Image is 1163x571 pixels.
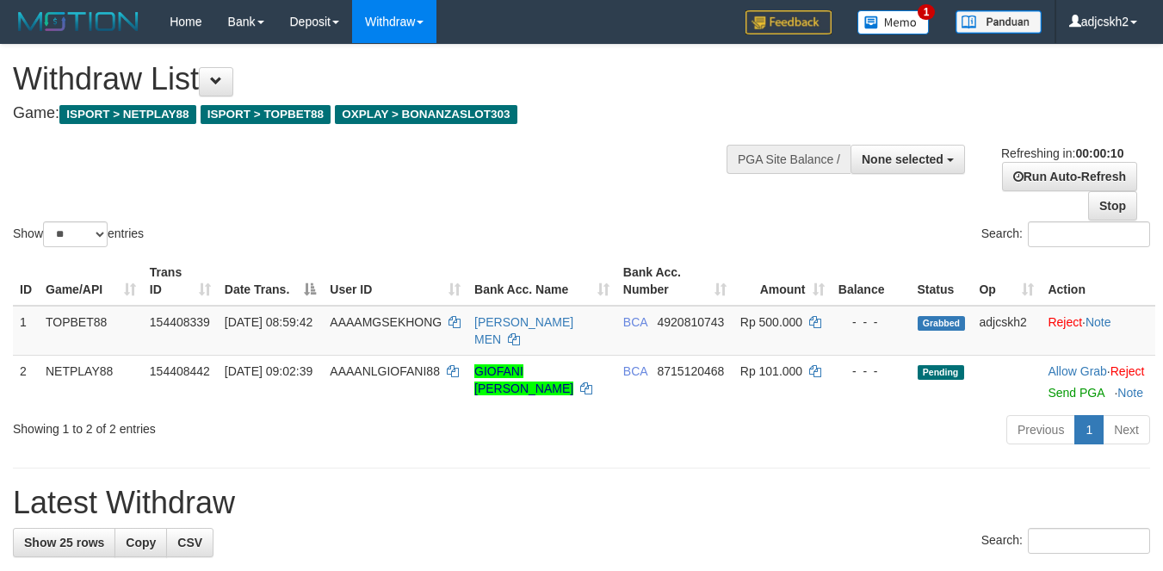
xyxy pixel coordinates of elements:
span: Copy [126,536,156,549]
th: User ID: activate to sort column ascending [323,257,467,306]
a: Reject [1048,315,1082,329]
a: CSV [166,528,213,557]
span: CSV [177,536,202,549]
a: Note [1117,386,1143,400]
span: Copy 4920810743 to clipboard [657,315,724,329]
th: Game/API: activate to sort column ascending [39,257,143,306]
span: Rp 101.000 [740,364,802,378]
span: None selected [862,152,943,166]
input: Search: [1028,528,1150,554]
span: OXPLAY > BONANZASLOT303 [335,105,517,124]
span: Rp 500.000 [740,315,802,329]
span: 154408339 [150,315,210,329]
span: AAAANLGIOFANI88 [330,364,440,378]
strong: 00:00:10 [1075,146,1123,160]
span: BCA [623,364,647,378]
div: Showing 1 to 2 of 2 entries [13,413,472,438]
img: panduan.png [956,10,1042,34]
div: - - - [838,313,904,331]
label: Show entries [13,221,144,247]
span: Copy 8715120468 to clipboard [657,364,724,378]
span: BCA [623,315,647,329]
td: 1 [13,306,39,356]
a: Run Auto-Refresh [1002,162,1137,191]
a: Next [1103,415,1150,444]
th: Trans ID: activate to sort column ascending [143,257,218,306]
img: Button%20Memo.svg [857,10,930,34]
a: Stop [1088,191,1137,220]
a: Show 25 rows [13,528,115,557]
div: PGA Site Balance / [727,145,851,174]
a: Previous [1006,415,1075,444]
th: Status [911,257,973,306]
span: Refreshing in: [1001,146,1123,160]
th: Action [1041,257,1155,306]
span: 1 [918,4,936,20]
h1: Withdraw List [13,62,758,96]
a: [PERSON_NAME] MEN [474,315,573,346]
th: Bank Acc. Name: activate to sort column ascending [467,257,616,306]
span: · [1048,364,1110,378]
h4: Game: [13,105,758,122]
span: 154408442 [150,364,210,378]
label: Search: [981,221,1150,247]
select: Showentries [43,221,108,247]
span: AAAAMGSEKHONG [330,315,442,329]
label: Search: [981,528,1150,554]
span: ISPORT > NETPLAY88 [59,105,196,124]
span: Pending [918,365,964,380]
div: - - - [838,363,904,380]
td: · [1041,355,1155,408]
input: Search: [1028,221,1150,247]
a: 1 [1074,415,1104,444]
td: NETPLAY88 [39,355,143,408]
a: GIOFANI [PERSON_NAME] [474,364,573,395]
img: Feedback.jpg [745,10,832,34]
th: Op: activate to sort column ascending [972,257,1041,306]
a: Reject [1110,364,1145,378]
th: ID [13,257,39,306]
a: Send PGA [1048,386,1104,400]
span: ISPORT > TOPBET88 [201,105,331,124]
td: 2 [13,355,39,408]
a: Allow Grab [1048,364,1106,378]
td: TOPBET88 [39,306,143,356]
td: · [1041,306,1155,356]
span: [DATE] 09:02:39 [225,364,312,378]
span: Grabbed [918,316,966,331]
td: adjcskh2 [972,306,1041,356]
th: Amount: activate to sort column ascending [733,257,832,306]
th: Balance [832,257,911,306]
button: None selected [851,145,965,174]
a: Copy [114,528,167,557]
a: Note [1086,315,1111,329]
img: MOTION_logo.png [13,9,144,34]
span: Show 25 rows [24,536,104,549]
th: Date Trans.: activate to sort column descending [218,257,324,306]
h1: Latest Withdraw [13,486,1150,520]
th: Bank Acc. Number: activate to sort column ascending [616,257,733,306]
span: [DATE] 08:59:42 [225,315,312,329]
